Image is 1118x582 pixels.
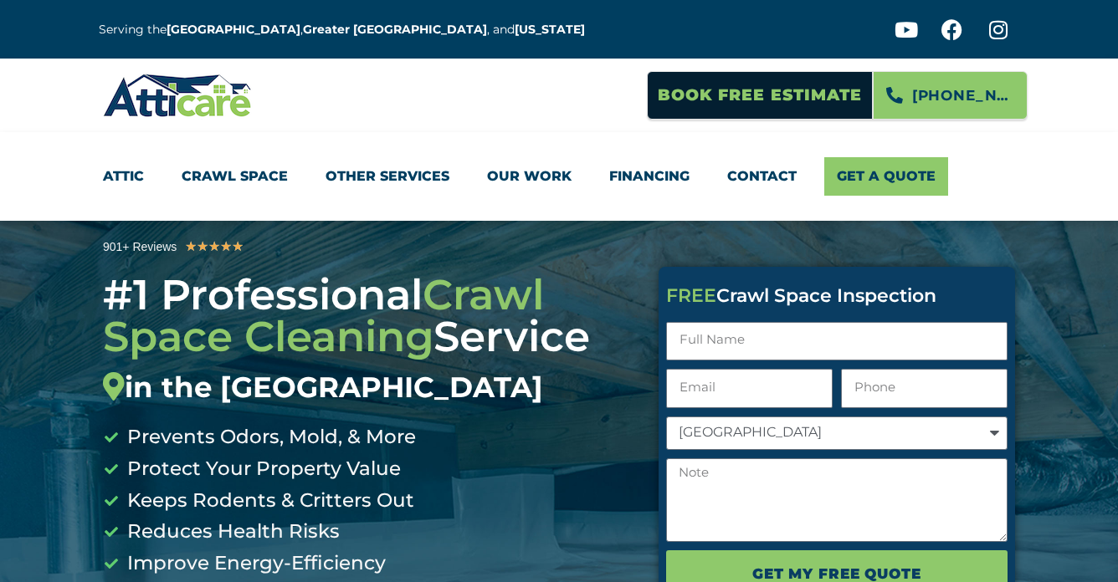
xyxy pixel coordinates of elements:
a: Crawl Space [182,157,288,196]
span: [PHONE_NUMBER] [912,81,1014,110]
div: in the [GEOGRAPHIC_DATA] [103,370,633,405]
div: 5/5 [185,236,244,258]
span: Book Free Estimate [658,79,862,111]
p: Serving the , , and [99,20,597,39]
span: Protect Your Property Value [123,453,401,485]
span: Reduces Health Risks [123,516,340,548]
a: Financing [609,157,690,196]
input: Only numbers and phone characters (#, -, *, etc) are accepted. [841,369,1008,408]
a: Our Work [487,157,572,196]
nav: Menu [103,157,1015,196]
a: Attic [103,157,144,196]
span: Crawl Space Cleaning [103,269,544,362]
span: Prevents Odors, Mold, & More [123,421,416,453]
a: [US_STATE] [515,22,585,37]
span: Keeps Rodents & Critters Out [123,485,414,517]
input: Full Name [666,322,1008,361]
i: ★ [220,236,232,258]
span: FREE [666,284,716,307]
a: Greater [GEOGRAPHIC_DATA] [303,22,487,37]
a: Get A Quote [824,157,948,196]
a: Book Free Estimate [647,71,873,120]
i: ★ [197,236,208,258]
a: Contact [727,157,797,196]
a: Other Services [326,157,449,196]
div: Crawl Space Inspection [666,287,1008,305]
div: 901+ Reviews [103,237,177,257]
span: Improve Energy-Efficiency [123,548,386,579]
i: ★ [232,236,244,258]
h3: #1 Professional Service [103,274,633,405]
input: Email [666,369,833,408]
i: ★ [185,236,197,258]
i: ★ [208,236,220,258]
a: [PHONE_NUMBER] [873,71,1028,120]
a: [GEOGRAPHIC_DATA] [167,22,300,37]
